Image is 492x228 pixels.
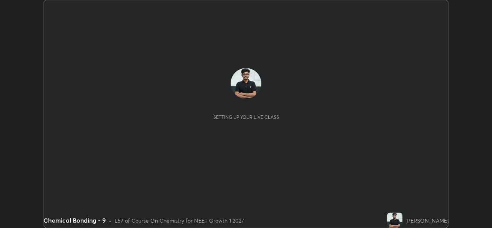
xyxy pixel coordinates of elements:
img: 588ed0d5aa0a4b34b0f6ce6dfa894284.jpg [387,213,402,228]
div: [PERSON_NAME] [406,216,449,225]
div: Setting up your live class [213,114,279,120]
img: 588ed0d5aa0a4b34b0f6ce6dfa894284.jpg [231,68,261,99]
div: L57 of Course On Chemistry for NEET Growth 1 2027 [115,216,244,225]
div: • [109,216,111,225]
div: Chemical Bonding - 9 [43,216,106,225]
